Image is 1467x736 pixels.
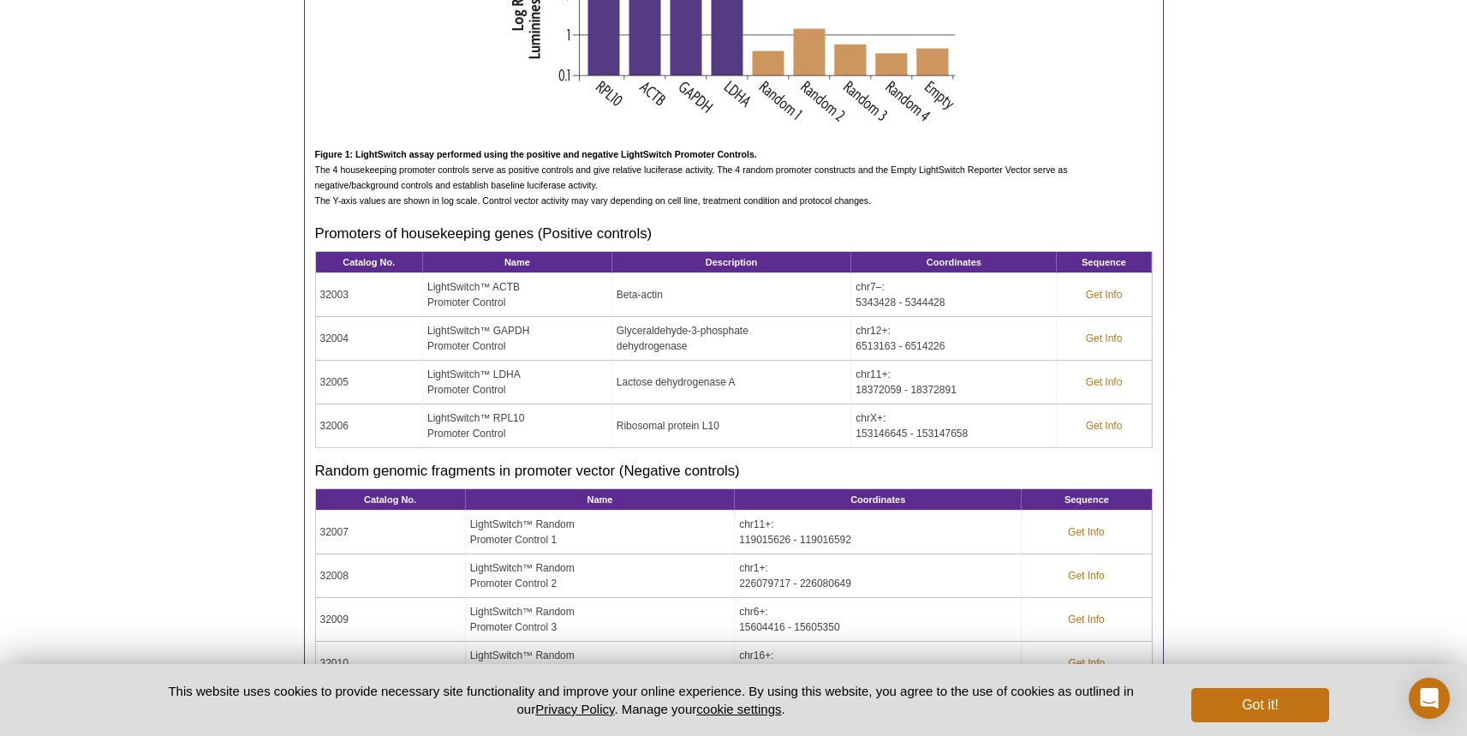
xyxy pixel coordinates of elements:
td: LightSwitch™ Random Promoter Control 4 [466,642,735,685]
td: chr16+: 1645930 - 1646850 [735,642,1022,685]
strong: Figure 1: LightSwitch assay performed using the positive and negative LightSwitch Promoter Controls. [315,149,757,159]
td: 32006 [316,404,424,447]
td: chr6+: 15604416 - 15605350 [735,598,1022,642]
a: Get Info [1086,418,1123,434]
td: 32005 [316,361,424,404]
td: chr1+: 226079717 - 226080649 [735,554,1022,598]
td: LightSwitch™ Random Promoter Control 1 [466,511,735,554]
h3: Random genomic fragments in promoter vector (Negative controls) [315,463,1153,480]
td: chrX+: 153146645 - 153147658 [851,404,1057,447]
td: 32008 [316,554,466,598]
td: LightSwitch™ RPL10 Promoter Control [423,404,612,447]
td: chr11+: 119015626 - 119016592 [735,511,1022,554]
td: chr11+: 18372059 - 18372891 [851,361,1057,404]
td: LightSwitch™ LDHA Promoter Control [423,361,612,404]
strong: Sequence [1082,257,1126,267]
td: Beta-actin [612,273,852,317]
p: This website uses cookies to provide necessary site functionality and improve your online experie... [139,682,1164,718]
td: 32004 [316,317,424,361]
strong: Coordinates [927,257,981,267]
h3: Promoters of housekeeping genes (Positive controls) [315,225,1153,242]
strong: Name [504,257,530,267]
button: Got it! [1191,688,1328,722]
td: 32003 [316,273,424,317]
a: Get Info [1069,655,1106,671]
td: LightSwitch™ Random Promoter Control 2 [466,554,735,598]
td: 32009 [316,598,466,642]
a: Get Info [1068,568,1105,583]
td: Ribosomal protein L10 [612,404,852,447]
td: Glyceraldehyde-3-phosphate dehydrogenase [612,317,852,361]
td: chr12+: 6513163 - 6514226 [851,317,1057,361]
strong: Catalog No. [364,494,416,505]
strong: Description [706,257,758,267]
div: Open Intercom Messenger [1409,678,1450,719]
td: LightSwitch™ Random Promoter Control 3 [466,598,735,642]
td: LightSwitch™ ACTB Promoter Control [423,273,612,317]
td: Lactose dehydrogenase A [612,361,852,404]
strong: Sequence [1064,494,1109,505]
td: 32007 [316,511,466,554]
td: LightSwitch™ GAPDH Promoter Control [423,317,612,361]
td: chr7–: 5343428 - 5344428 [851,273,1057,317]
a: Get Info [1086,374,1123,390]
a: Get Info [1068,524,1105,540]
a: Privacy Policy [535,702,614,716]
button: cookie settings [696,702,781,716]
strong: Catalog No. [343,257,395,267]
td: 32010 [316,642,466,685]
span: The 4 housekeeping promoter controls serve as positive controls and give relative luciferase acti... [315,149,1068,206]
strong: Coordinates [850,494,905,505]
strong: Name [587,494,612,505]
a: Get Info [1068,612,1105,627]
a: Get Info [1086,287,1123,302]
a: Get Info [1086,331,1123,346]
